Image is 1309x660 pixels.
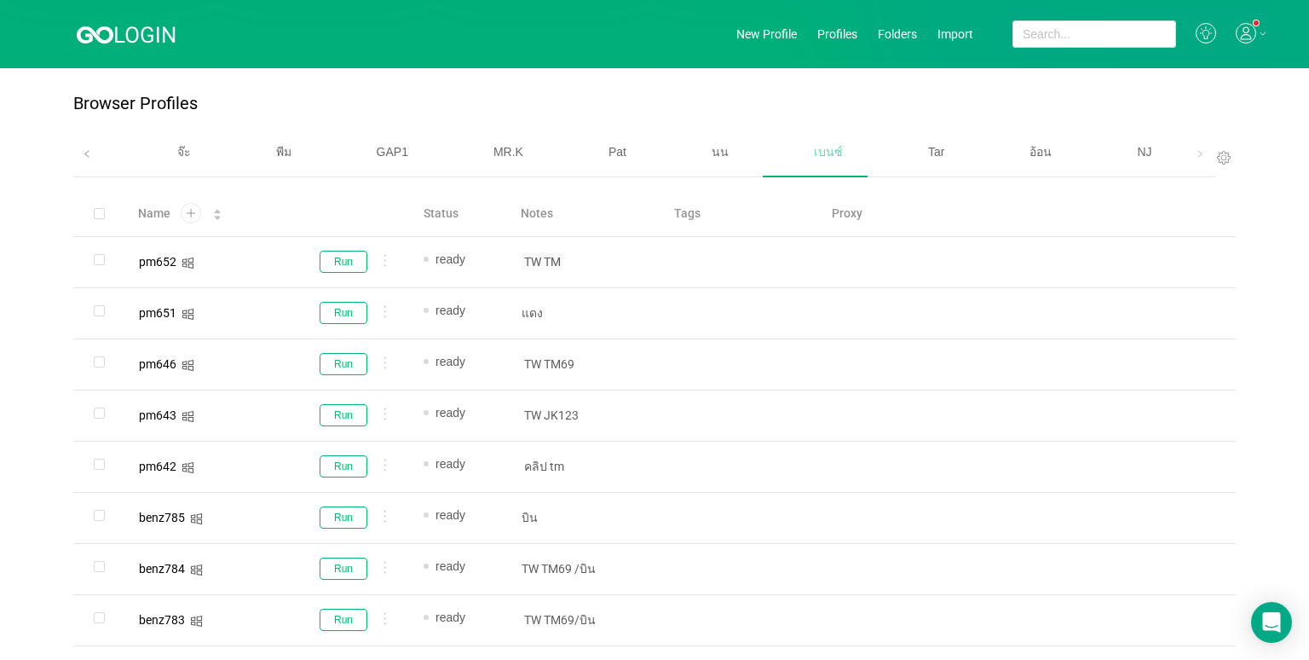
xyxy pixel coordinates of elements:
span: Name [138,205,170,223]
span: พีม [276,145,291,159]
span: Tags [674,205,701,223]
div: benz785 [139,512,185,524]
p: TW TM69 [522,560,646,577]
a: Folders [878,27,917,41]
i: icon: left [83,150,91,159]
span: MR.K [493,145,523,159]
button: Run [320,558,367,580]
span: Pat [608,145,626,159]
span: TW TM [522,253,563,270]
button: Run [320,353,367,375]
button: Run [320,609,367,631]
span: Tar [928,145,944,159]
a: Profiles [817,27,857,41]
div: Open Intercom Messenger [1251,602,1292,643]
span: ready [435,559,465,573]
a: Import [937,27,973,41]
span: NJ [1137,145,1151,159]
i: icon: windows [190,564,203,576]
i: icon: windows [190,512,203,525]
span: Proxy [832,205,862,223]
i: icon: caret-up [213,207,222,212]
button: Run [320,302,367,324]
sup: 1 [1254,20,1259,26]
span: นน [712,145,729,159]
div: pm643 [139,409,176,421]
button: Run [320,507,367,529]
div: Sort [212,206,222,218]
span: /บิน [572,560,598,577]
p: บิน [522,509,646,526]
div: pm652 [139,256,176,268]
i: icon: right [1196,150,1204,159]
span: เบนซ์ [814,145,843,159]
span: ready [435,406,465,420]
div: pm651 [139,307,176,319]
div: benz783 [139,614,185,626]
div: benz784 [139,563,185,575]
span: TW TM69 [522,356,577,373]
i: icon: windows [182,410,194,423]
span: ready [435,252,465,266]
i: icon: windows [182,308,194,321]
div: pm642 [139,460,176,472]
span: TW JK123 [522,407,581,424]
span: ready [435,611,465,624]
span: อ้อน [1029,145,1052,159]
a: New Profile [736,27,797,41]
i: icon: windows [182,461,194,474]
span: Status [424,205,458,223]
span: จ๊ะ [177,145,191,159]
p: Browser Profiles [73,94,198,113]
button: Run [320,404,367,426]
span: ready [435,508,465,522]
span: GAP1 [377,145,408,159]
input: Search... [1012,20,1176,48]
i: icon: windows [190,615,203,628]
i: icon: windows [182,359,194,372]
i: icon: caret-down [213,213,222,218]
i: icon: windows [182,257,194,269]
span: ready [435,355,465,368]
span: ready [435,457,465,471]
span: TW TM69/บิน [522,611,598,628]
span: ready [435,304,465,317]
span: Notes [521,205,553,223]
div: pm646 [139,358,176,370]
button: Run [320,455,367,478]
span: คลิป tm [522,458,567,475]
p: แดง [522,304,646,321]
button: Run [320,251,367,273]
